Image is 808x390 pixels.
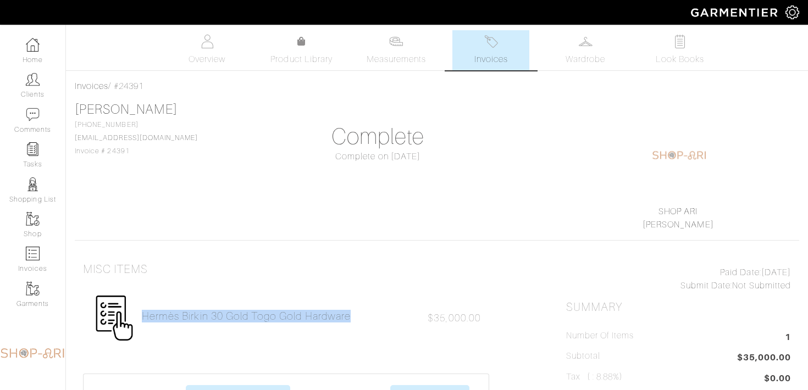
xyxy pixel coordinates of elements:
[680,281,733,291] span: Submit Date:
[75,134,198,142] a: [EMAIL_ADDRESS][DOMAIN_NAME]
[566,300,791,314] h2: Summary
[75,80,799,93] div: / #24391
[270,53,333,66] span: Product Library
[566,351,600,361] h5: Subtotal
[785,5,799,19] img: gear-icon-white-bd11855cb880d31180b6d7d6211b90ccbf57a29d726f0c71d8c61bd08dd39cc2.png
[26,73,40,86] img: clients-icon-6bae9207a08558b7cb47a8932f037763ab4055f8c8b6bfacd5dc20c3e0201464.png
[26,212,40,226] img: garments-icon-b7da505a4dc4fd61783c78ac3ca0ef83fa9d6f193b1c9dc38574b1d14d53ca28.png
[566,53,605,66] span: Wardrobe
[75,102,178,116] a: [PERSON_NAME]
[474,53,508,66] span: Invoices
[652,128,707,183] img: 1604236452839.png.png
[737,351,792,366] span: $35,000.00
[200,35,214,48] img: basicinfo-40fd8af6dae0f16599ec9e87c0ef1c0a1fdea2edbe929e3d69a839185d80c458.svg
[263,35,340,66] a: Product Library
[75,81,108,91] a: Invoices
[91,295,137,341] img: Womens_Miscellaneous-d673f60aaa87559a6952b59d05bf1b3a3b9c20a1534f02d223eac102529ca4c9.png
[389,35,403,48] img: measurements-466bbee1fd09ba9460f595b01e5d73f9e2bff037440d3c8f018324cb6cdf7a4a.svg
[452,30,529,70] a: Invoices
[428,313,481,324] span: $35,000.00
[26,142,40,156] img: reminder-icon-8004d30b9f0a5d33ae49ab947aed9ed385cf756f9e5892f1edd6e32f2345188e.png
[566,372,623,382] h5: Tax ( : 8.88%)
[26,282,40,296] img: garments-icon-b7da505a4dc4fd61783c78ac3ca0ef83fa9d6f193b1c9dc38574b1d14d53ca28.png
[265,124,490,150] h1: Complete
[579,35,593,48] img: wardrobe-487a4870c1b7c33e795ec22d11cfc2ed9d08956e64fb3008fe2437562e282088.svg
[566,331,634,341] h5: Number of Items
[656,53,705,66] span: Look Books
[26,177,40,191] img: stylists-icon-eb353228a002819b7ec25b43dbf5f0378dd9e0616d9560372ff212230b889e62.png
[83,263,148,276] h3: Misc Items
[685,3,785,22] img: garmentier-logo-header-white-b43fb05a5012e4ada735d5af1a66efaba907eab6374d6393d1fbf88cb4ef424d.png
[566,266,791,292] div: [DATE] Not Submitted
[658,207,698,216] a: SHOP ARI
[484,35,498,48] img: orders-27d20c2124de7fd6de4e0e44c1d41de31381a507db9b33961299e4e07d508b8c.svg
[26,247,40,260] img: orders-icon-0abe47150d42831381b5fb84f609e132dff9fe21cb692f30cb5eec754e2cba89.png
[785,331,791,346] span: 1
[142,310,351,322] a: Hermès Birkin 30 Gold Togo Gold Hardware
[26,38,40,52] img: dashboard-icon-dbcd8f5a0b271acd01030246c82b418ddd0df26cd7fceb0bd07c9910d44c42f6.png
[189,53,225,66] span: Overview
[75,121,198,155] span: [PHONE_NUMBER] Invoice # 24391
[720,268,761,277] span: Paid Date:
[265,150,490,163] div: Complete on [DATE]
[367,53,427,66] span: Measurements
[26,108,40,121] img: comment-icon-a0a6a9ef722e966f86d9cbdc48e553b5cf19dbc54f86b18d962a5391bc8f6eb6.png
[643,220,714,230] a: [PERSON_NAME]
[641,30,718,70] a: Look Books
[673,35,687,48] img: todo-9ac3debb85659649dc8f770b8b6100bb5dab4b48dedcbae339e5042a72dfd3cc.svg
[169,30,246,70] a: Overview
[358,30,435,70] a: Measurements
[547,30,624,70] a: Wardrobe
[764,372,791,385] span: $0.00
